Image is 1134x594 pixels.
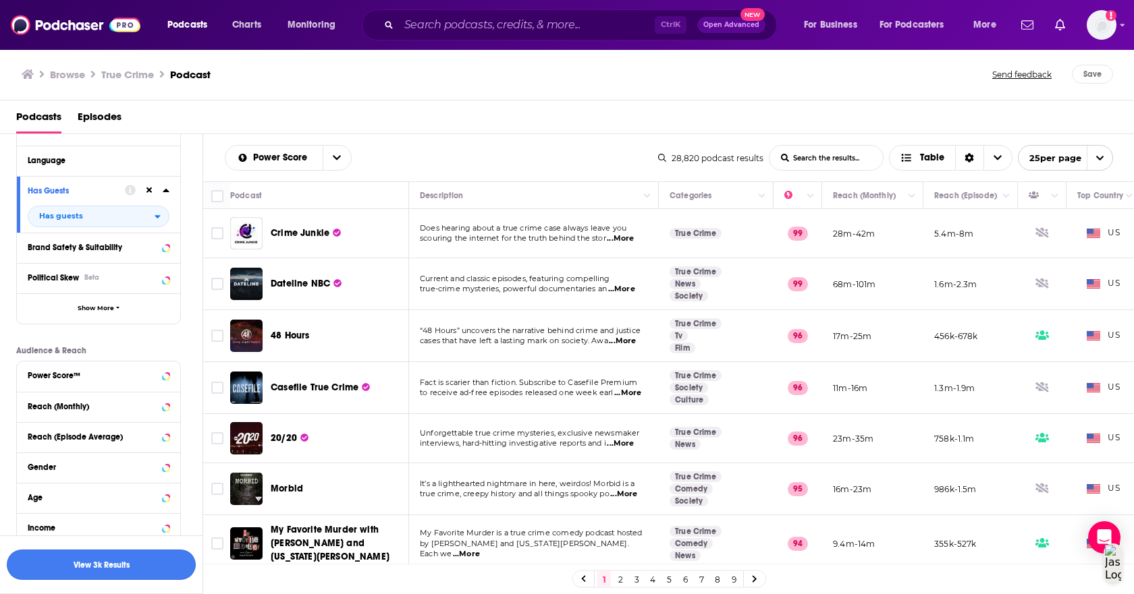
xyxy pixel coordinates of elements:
a: True Crime [670,526,722,537]
span: Toggle select row [211,432,223,444]
span: US [1087,277,1120,291]
a: 2 [614,571,627,587]
div: Search podcasts, credits, & more... [375,9,790,40]
span: More [973,16,996,34]
button: Choose View [889,145,1013,171]
button: Reach (Monthly) [28,398,169,415]
button: Column Actions [754,188,770,204]
p: 96 [788,381,808,394]
a: 48 Hours [230,320,263,352]
p: 99 [788,277,808,291]
div: Reach (Monthly) [833,187,896,204]
span: Toggle select row [211,227,223,239]
span: Casefile True Crime [271,382,358,393]
img: Dateline NBC [230,268,263,300]
div: 28,820 podcast results [658,153,763,163]
span: Show More [78,305,114,312]
div: Reach (Episode) [934,187,997,204]
button: Language [28,152,169,169]
p: 96 [788,432,808,445]
a: 4 [646,571,659,587]
span: scouring the internet for the truth behind the stor [420,233,606,243]
span: Toggle select row [211,382,223,394]
span: Power Score [253,153,312,162]
button: open menu [28,206,169,227]
span: cases that have left a lasting mark on society. Awa [420,336,608,345]
span: Toggle select row [211,278,223,290]
button: Political SkewBeta [28,269,169,286]
span: Logged in as RebRoz5 [1087,10,1116,40]
a: Comedy [670,538,713,549]
span: ...More [607,438,634,449]
a: Film [670,343,695,353]
p: 96 [788,329,808,343]
span: US [1087,432,1120,445]
button: Show More [17,293,180,324]
span: to receive ad-free episodes released one week earl [420,388,614,397]
span: interviews, hard-hitting investigative reports and i [420,438,606,448]
button: Open AdvancedNew [697,17,765,33]
a: Show notifications dropdown [1050,13,1071,36]
a: Tv [670,330,688,341]
div: Has Guests [1029,187,1048,204]
button: open menu [1018,145,1113,171]
span: US [1087,329,1120,343]
span: “48 Hours” uncovers the narrative behind crime and justice [420,326,641,335]
a: 1 [597,571,611,587]
span: by [PERSON_NAME] and [US_STATE][PERSON_NAME]. Each we [420,539,629,559]
img: Morbid [230,473,263,505]
span: Political Skew [28,273,79,283]
div: Has Guests [28,186,116,196]
a: True Crime [670,427,722,438]
a: Morbid [271,482,303,496]
button: Reach (Episode Average) [28,428,169,445]
h2: filter dropdown [28,206,169,227]
a: 6 [678,571,692,587]
a: News [670,439,701,450]
div: Categories [670,187,711,204]
button: open menu [158,14,225,36]
button: Column Actions [998,188,1015,204]
span: true-crime mysteries, powerful documentaries an [420,284,607,293]
span: Morbid [271,483,303,494]
span: US [1087,482,1120,496]
button: Brand Safety & Suitability [28,239,169,256]
a: 3 [630,571,643,587]
span: 48 Hours [271,330,309,341]
a: Society [670,291,708,301]
span: 25 per page [1019,148,1081,169]
span: For Podcasters [880,16,944,34]
a: Crime Junkie [271,227,341,240]
a: Podcasts [16,106,61,133]
h3: Browse [50,68,85,81]
span: 20/20 [271,432,297,444]
span: Ctrl K [655,16,686,34]
button: Send feedback [988,65,1056,84]
a: Culture [670,394,709,405]
a: 9 [727,571,740,587]
span: ...More [609,336,636,347]
span: Podcasts [167,16,207,34]
div: Reach (Monthly) [28,402,158,411]
button: open menu [278,14,353,36]
h1: True Crime [101,68,154,81]
button: View 3k Results [7,550,196,580]
p: 9.4m-14m [833,538,875,550]
img: Podchaser - Follow, Share and Rate Podcasts [11,12,140,38]
div: Power Score [784,187,803,204]
p: Audience & Reach [16,346,181,355]
a: 48 Hours [271,329,309,343]
a: True Crime [670,318,722,329]
button: Column Actions [904,188,920,204]
a: True Crime [670,266,722,277]
a: True Crime [670,228,722,239]
button: Save [1072,65,1113,84]
span: New [740,8,765,21]
span: Crime Junkie [271,227,329,239]
a: Dateline NBC [271,277,342,291]
div: Open Intercom Messenger [1088,521,1120,554]
button: Show profile menu [1087,10,1116,40]
p: 99 [788,227,808,240]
